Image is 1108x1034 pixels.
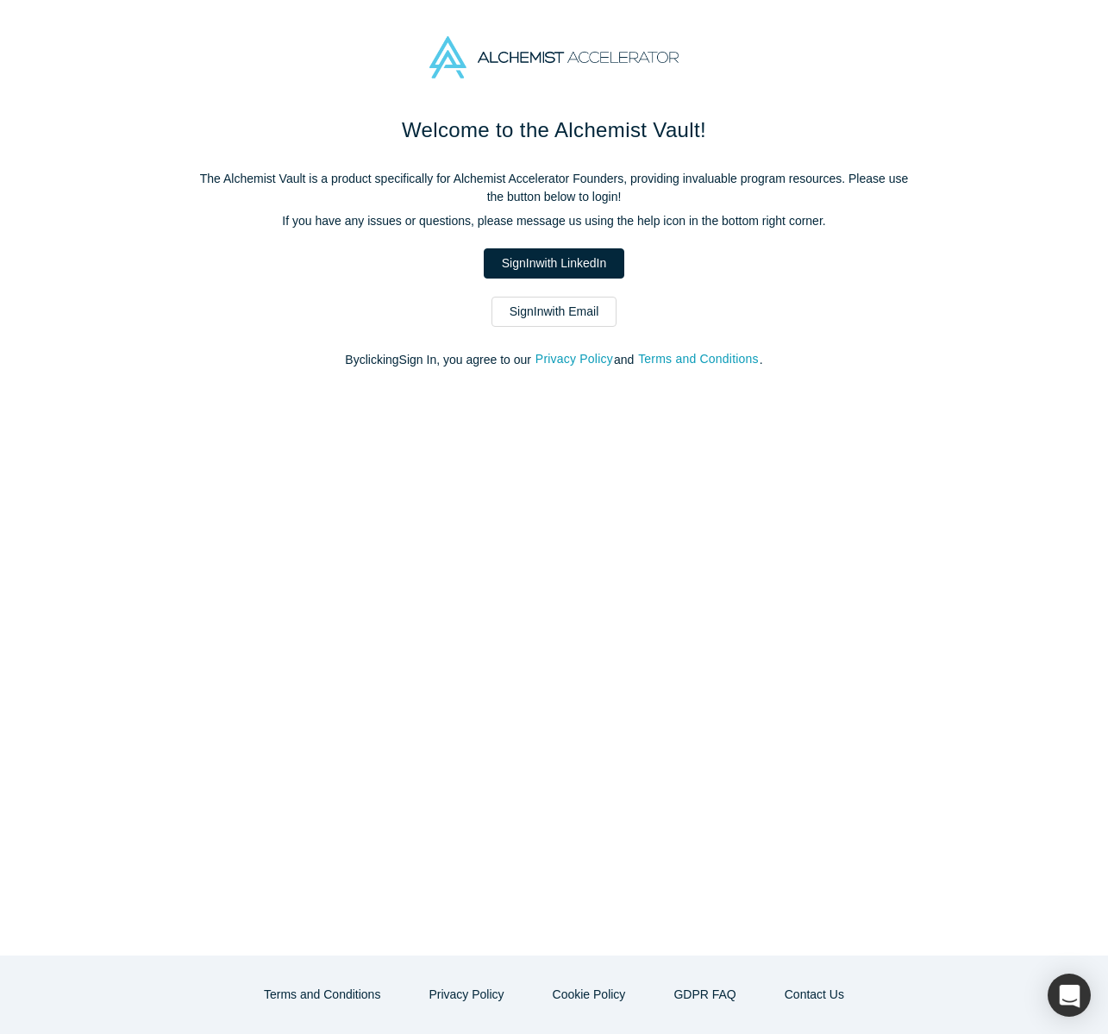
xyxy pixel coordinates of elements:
p: If you have any issues or questions, please message us using the help icon in the bottom right co... [192,212,917,230]
button: Privacy Policy [535,349,614,369]
a: SignInwith Email [491,297,617,327]
img: Alchemist Accelerator Logo [429,36,678,78]
a: SignInwith LinkedIn [484,248,624,279]
p: By clicking Sign In , you agree to our and . [192,351,917,369]
button: Cookie Policy [535,980,644,1010]
p: The Alchemist Vault is a product specifically for Alchemist Accelerator Founders, providing inval... [192,170,917,206]
h1: Welcome to the Alchemist Vault! [192,115,917,146]
button: Contact Us [767,980,862,1010]
button: Terms and Conditions [637,349,760,369]
button: Privacy Policy [410,980,522,1010]
button: Terms and Conditions [246,980,398,1010]
a: GDPR FAQ [655,980,754,1010]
